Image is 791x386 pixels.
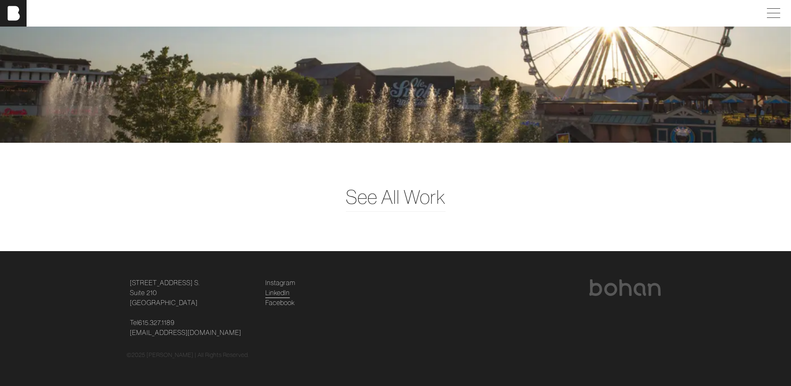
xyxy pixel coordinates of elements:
[130,318,255,337] p: Tel
[138,318,175,327] a: 615.327.1189
[588,279,661,296] img: bohan logo
[346,183,446,211] a: See All Work
[130,278,200,308] a: [STREET_ADDRESS] S.Suite 210[GEOGRAPHIC_DATA]
[127,351,665,359] div: © 2025
[265,278,295,288] a: Instagram
[130,327,241,337] a: [EMAIL_ADDRESS][DOMAIN_NAME]
[147,351,249,359] p: [PERSON_NAME] | All Rights Reserved.
[265,288,290,298] a: LinkedIn
[265,298,295,308] a: Facebook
